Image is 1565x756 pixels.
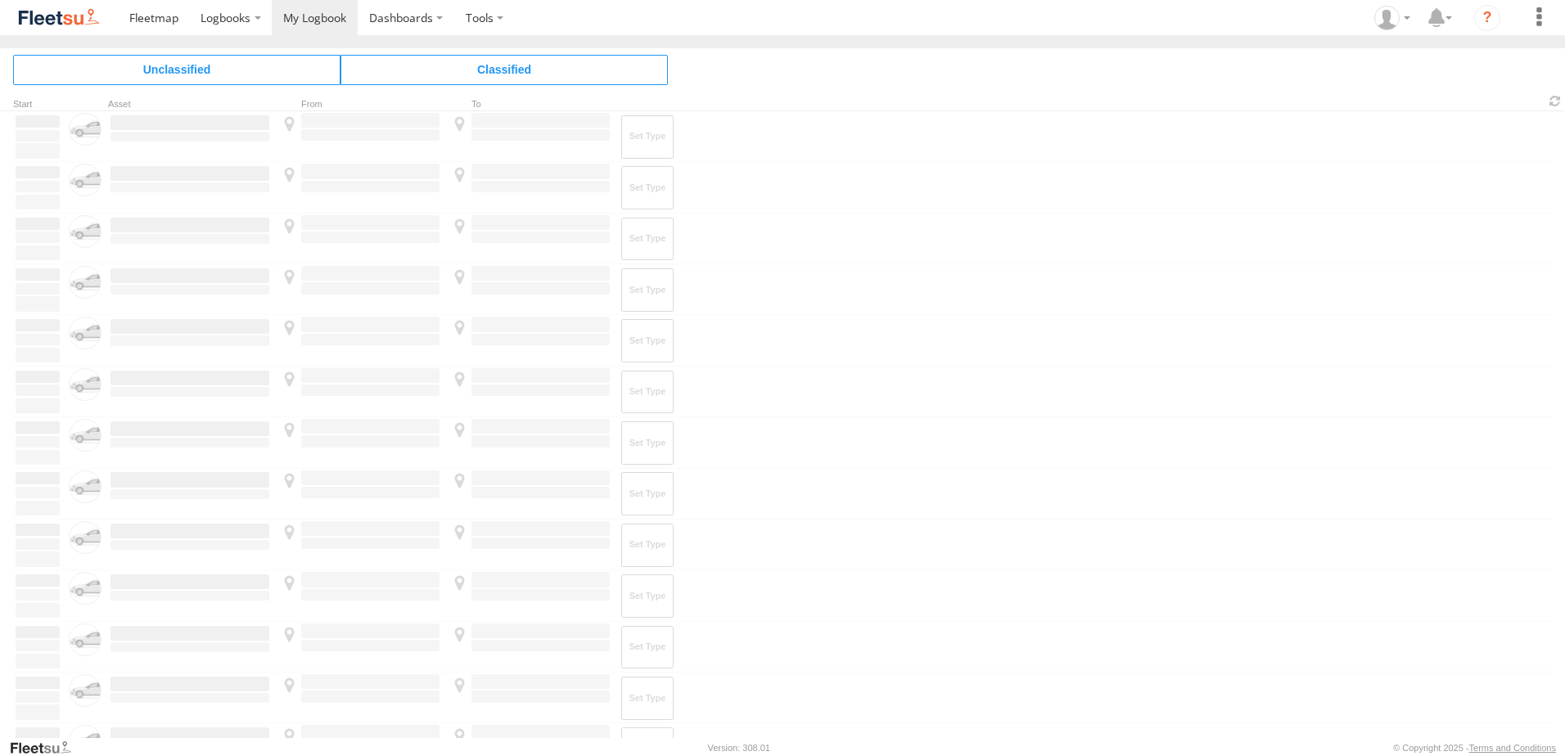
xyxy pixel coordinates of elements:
[278,101,442,109] div: From
[449,101,612,109] div: To
[1469,743,1556,753] a: Terms and Conditions
[108,101,272,109] div: Asset
[13,55,341,84] span: Click to view Unclassified Trips
[13,101,62,109] div: Click to Sort
[16,7,101,29] img: fleetsu-logo-horizontal.svg
[708,743,770,753] div: Version: 308.01
[1393,743,1556,753] div: © Copyright 2025 -
[1369,6,1416,30] div: Anthony Winton
[9,740,84,756] a: Visit our Website
[1545,93,1565,109] span: Refresh
[341,55,668,84] span: Click to view Classified Trips
[1474,5,1500,31] i: ?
